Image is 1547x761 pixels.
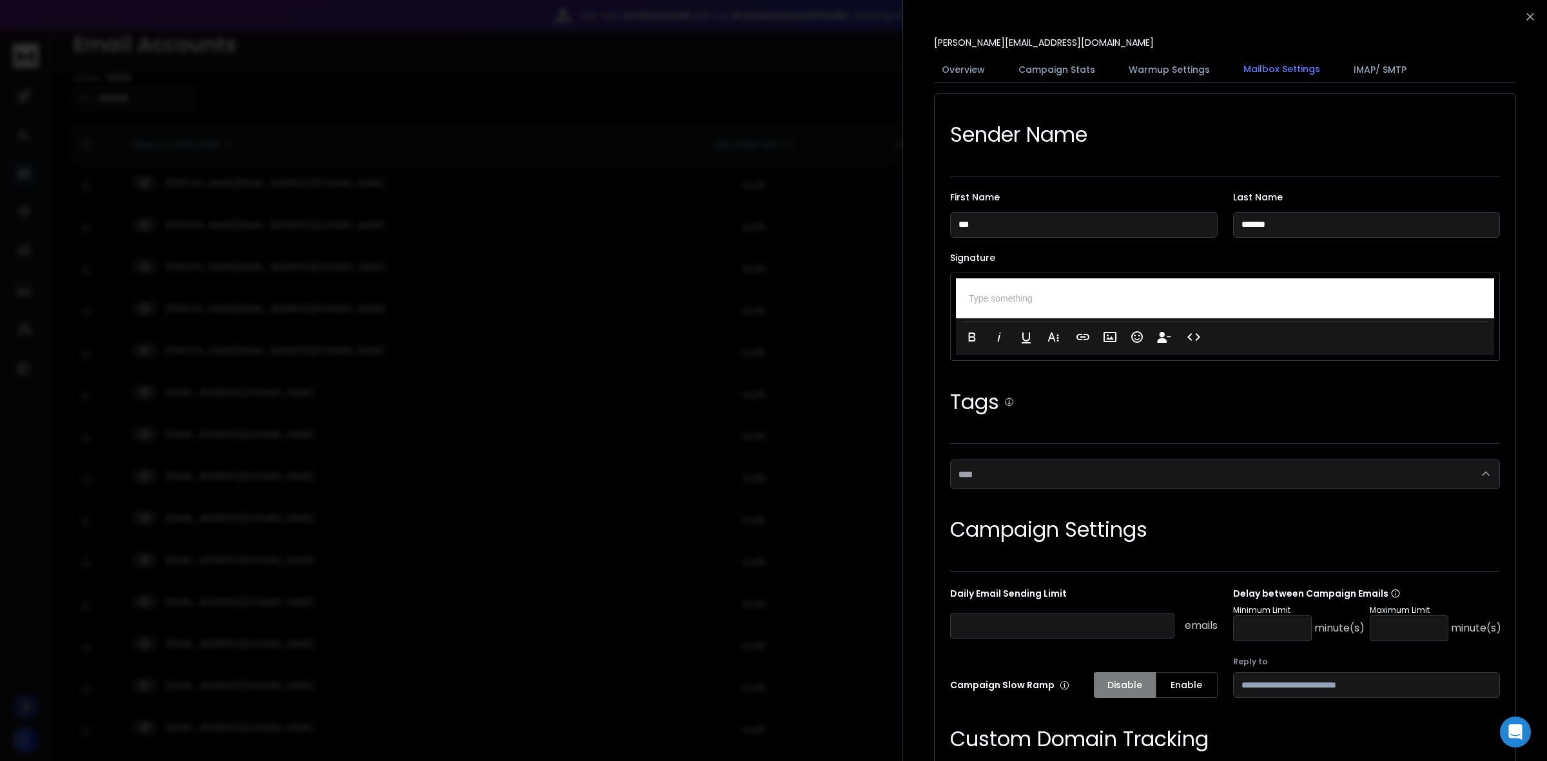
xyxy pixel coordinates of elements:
[1233,605,1365,615] p: Minimum Limit
[934,36,1154,49] p: [PERSON_NAME][EMAIL_ADDRESS][DOMAIN_NAME]
[1011,55,1103,84] button: Campaign Stats
[1233,657,1501,667] label: Reply to
[1370,605,1501,615] p: Maximum Limit
[1125,324,1149,350] button: Emoticons
[1182,324,1206,350] button: Code View
[950,679,1069,691] p: Campaign Slow Ramp
[960,324,984,350] button: Bold (Ctrl+B)
[1185,618,1218,633] p: emails
[1236,55,1328,84] button: Mailbox Settings
[950,587,1218,605] p: Daily Email Sending Limit
[950,253,1500,262] label: Signature
[1156,672,1218,698] button: Enable
[950,123,1500,147] h1: Sender Name
[1346,55,1414,84] button: IMAP/ SMTP
[1233,587,1501,600] p: Delay between Campaign Emails
[934,55,993,84] button: Overview
[1500,717,1531,747] div: Open Intercom Messenger
[1041,324,1065,350] button: More Text
[1121,55,1218,84] button: Warmup Settings
[950,727,1500,751] h1: Custom Domain Tracking
[1233,193,1501,202] label: Last Name
[1094,672,1156,698] button: Disable
[987,324,1011,350] button: Italic (Ctrl+I)
[1152,324,1176,350] button: Insert Unsubscribe Link
[950,193,1218,202] label: First Name
[950,390,999,414] h1: Tags
[950,518,1500,542] h1: Campaign Settings
[1314,621,1365,636] p: minute(s)
[1014,324,1038,350] button: Underline (Ctrl+U)
[1098,324,1122,350] button: Insert Image (Ctrl+P)
[1071,324,1095,350] button: Insert Link (Ctrl+K)
[1451,621,1501,636] p: minute(s)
